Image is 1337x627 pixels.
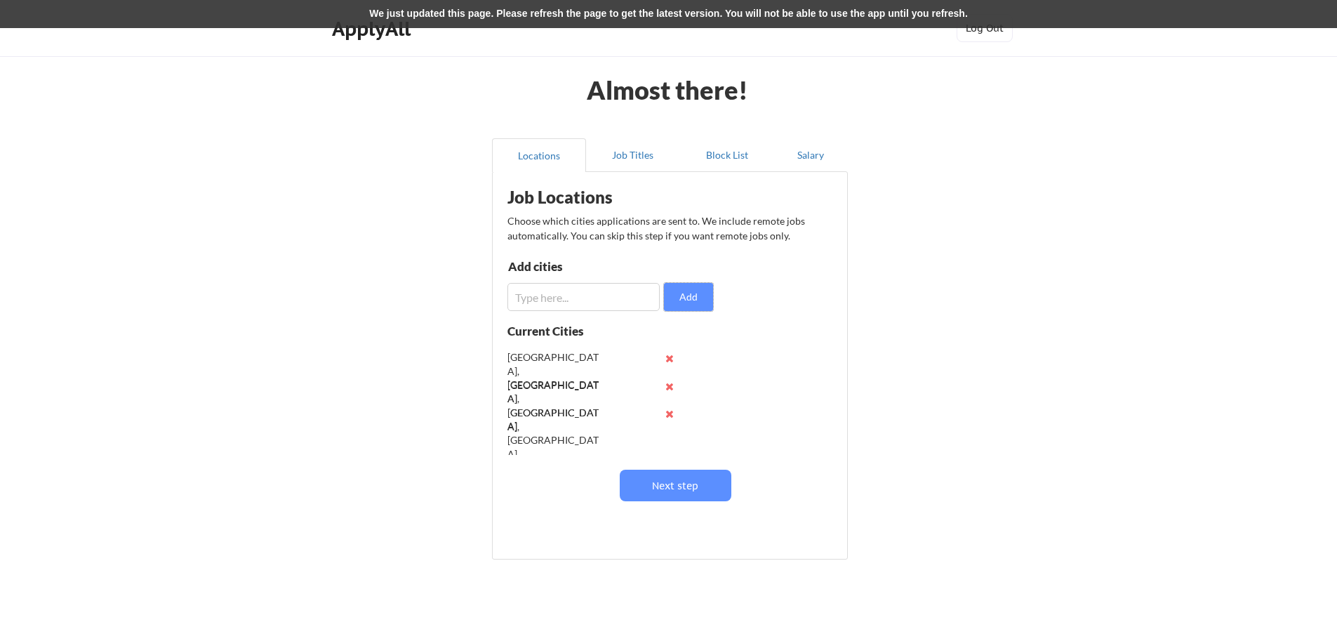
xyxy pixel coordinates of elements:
[586,138,680,172] button: Job Titles
[664,283,713,311] button: Add
[680,138,774,172] button: Block List
[507,325,614,337] div: Current Cities
[507,189,684,206] div: Job Locations
[507,213,830,243] div: Choose which cities applications are sent to. We include remote jobs automatically. You can skip ...
[507,283,660,311] input: Type here...
[774,138,848,172] button: Salary
[570,77,766,103] div: Almost there!
[620,470,731,501] button: Next step
[957,14,1013,42] button: Log Out
[332,17,415,41] div: ApplyAll
[507,350,599,405] div: [GEOGRAPHIC_DATA], [GEOGRAPHIC_DATA]
[492,138,586,172] button: Locations
[507,378,599,433] div: [GEOGRAPHIC_DATA], [GEOGRAPHIC_DATA]
[507,406,599,461] div: [GEOGRAPHIC_DATA], [GEOGRAPHIC_DATA]
[508,260,653,272] div: Add cities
